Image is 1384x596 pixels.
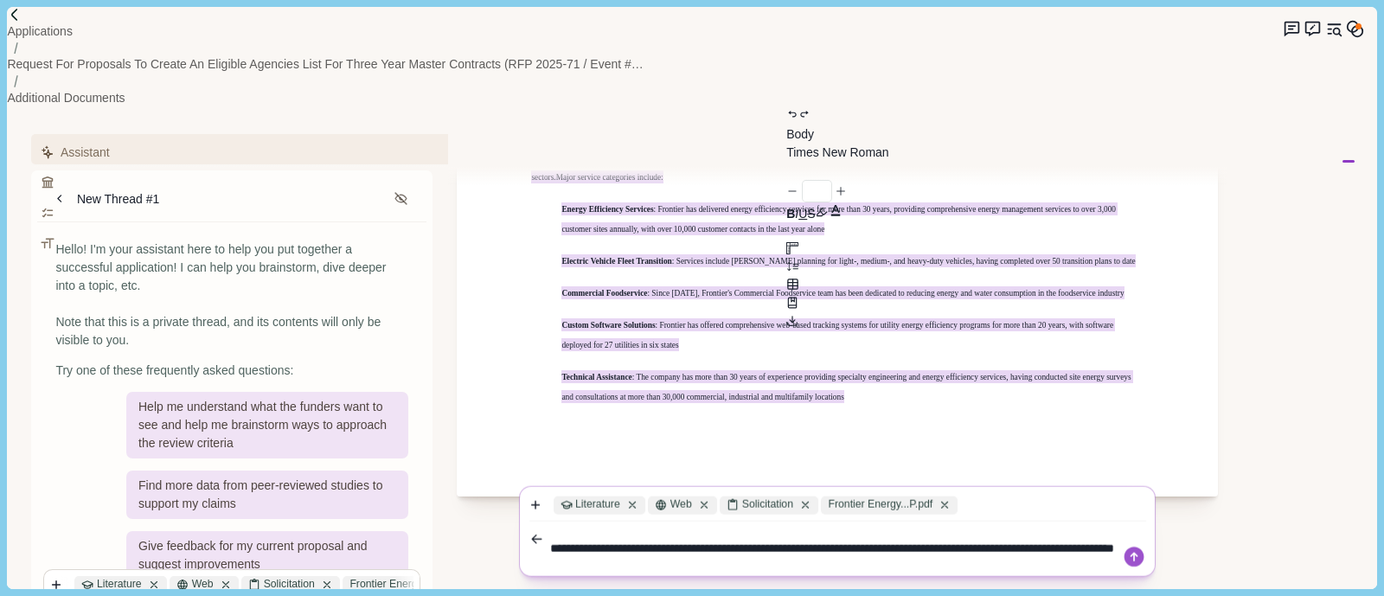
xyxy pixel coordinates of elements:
div: Try one of these frequently asked questions: [55,362,408,380]
div: Solicitation [241,576,340,594]
button: Redo [798,108,811,120]
button: Export to docx [786,315,798,327]
button: B [786,205,795,223]
div: Times New Roman [786,144,889,162]
div: Literature [554,497,645,515]
s: S [807,207,815,221]
div: Help me understand what the funders want to see and help me brainstorm ways to approach the revie... [126,392,408,458]
button: Line height [786,297,798,309]
span: Body [786,127,814,141]
button: U [798,205,807,223]
a: Applications [7,22,73,41]
button: Decrease font size [786,185,798,197]
button: Undo [786,108,798,120]
a: Additional Documents [7,89,125,107]
i: I [795,207,798,221]
div: Find more data from peer-reviewed studies to support my claims [126,471,408,519]
button: S [807,205,815,223]
span: Assistant [61,144,110,162]
div: Literature [74,576,166,594]
button: Line height [786,278,799,291]
div: Web [170,576,238,594]
img: Forward slash icon [7,41,25,56]
div: Frontier Energy...P.pdf [343,576,479,594]
span: : The company has more than 30 years of experience providing specialty engineering and energy eff... [561,370,1133,403]
button: Adjust margins [786,242,798,254]
div: Frontier Energy...P.pdf [822,497,958,515]
div: Hello! I'm your assistant here to help you put together a successful application! I can help you ... [55,240,408,349]
b: B [786,207,795,221]
button: Times New Roman [786,144,889,180]
button: I [795,205,798,223]
u: U [798,207,807,221]
img: Forward slash icon [7,7,22,22]
button: Line height [786,260,798,272]
a: Request for Proposals to Create an Eligible Agencies List for Three Year Master Contracts (RFP 20... [7,55,699,74]
span: Technical Assistance [561,370,631,383]
span: , with software deployed for 27 utilities in six states [561,318,1115,351]
div: Give feedback for my current proposal and suggest improvements [126,531,408,580]
img: Forward slash icon [7,74,25,89]
div: Solicitation [721,497,819,515]
button: Increase font size [835,185,847,197]
div: Web [649,497,717,515]
button: Body [786,125,820,144]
